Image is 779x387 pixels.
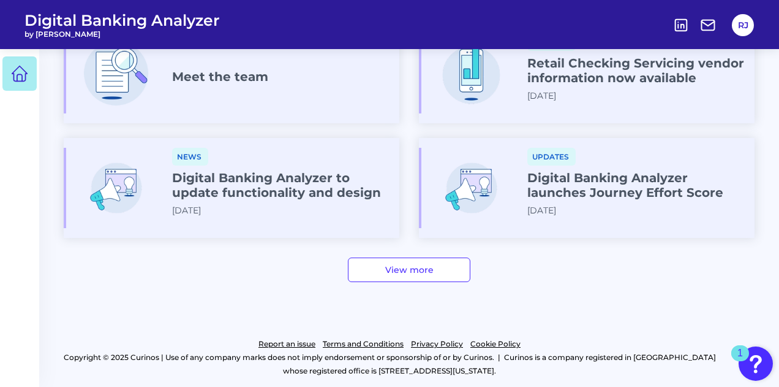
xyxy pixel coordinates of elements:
[76,33,156,113] img: Deep_Dive.png
[323,337,404,351] a: Terms and Conditions
[527,205,556,216] span: [DATE]
[283,353,716,375] p: Curinos is a company registered in [GEOGRAPHIC_DATA] whose registered office is [STREET_ADDRESS][...
[172,205,201,216] span: [DATE]
[527,150,576,162] a: Updates
[258,337,315,351] a: Report an issue
[172,150,208,162] a: News
[739,347,773,381] button: Open Resource Center, 1 new notification
[527,171,745,200] h4: Digital Banking Analyzer launches Journey Effort Score
[64,353,494,362] p: Copyright © 2025 Curinos | Use of any company marks does not imply endorsement or sponsorship of ...
[172,171,389,200] h4: Digital Banking Analyzer to update functionality and design
[348,258,470,282] a: View more
[24,11,220,29] span: Digital Banking Analyzer
[431,148,511,228] img: UI_Updates_-_New.png
[527,56,745,85] h4: Retail Checking Servicing vendor information now available
[527,148,576,166] span: Updates
[527,90,556,101] span: [DATE]
[737,353,743,369] div: 1
[172,69,268,84] h4: Meet the team
[172,148,208,166] span: News
[76,148,156,228] img: UI_Updates_-_New.png
[24,29,220,39] span: by [PERSON_NAME]
[411,337,463,351] a: Privacy Policy
[470,337,521,351] a: Cookie Policy
[431,33,511,113] img: Streamline_Mobile_-_New.png
[732,14,754,36] button: RJ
